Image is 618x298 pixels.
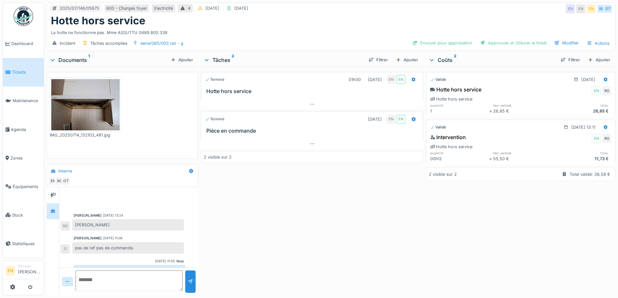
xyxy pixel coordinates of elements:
div: RG [602,134,611,143]
div: Intervention [430,133,466,141]
div: Tâches accomplies [90,40,127,46]
span: Agenda [11,126,41,133]
div: Vous [176,259,184,264]
img: Badge_color-CXgf-gQk.svg [14,6,33,26]
div: × [489,108,493,114]
div: [DATE] 11:45 [155,259,175,264]
div: EN [48,176,57,185]
li: [PERSON_NAME] [18,264,41,278]
div: Interne [58,168,72,174]
div: [PERSON_NAME] [74,213,102,218]
span: Équipements [13,184,41,190]
div: RG [55,176,64,185]
div: 11,73 € [552,156,611,162]
div: Ajouter [168,55,196,64]
div: Incident [60,40,75,46]
div: [DATE] [234,5,248,11]
div: OT [61,176,70,185]
div: La hotte ne fonctionne pas. Mme ASSUTTU 0489.800.338 [51,27,611,36]
h3: Pièce en commande [206,128,420,134]
a: Équipements [3,172,44,201]
div: Filtrer [558,55,583,64]
div: Coûts [429,56,555,64]
li: EN [6,266,15,276]
div: [PERSON_NAME] [74,236,102,241]
div: Hotte hors service [430,144,472,150]
div: EN [566,4,575,13]
div: 55,50 € [493,156,552,162]
a: Zones [3,144,44,172]
div: [DATE] 13:24 [103,213,123,218]
div: Manager [18,264,41,268]
div: 00h12 [430,156,489,162]
div: [DATE] [581,77,595,83]
div: EN [592,86,601,95]
div: 4 [188,5,190,11]
div: Envoyer pour approbation [410,39,475,47]
span: Statistiques [12,241,41,247]
div: OT [603,4,612,13]
div: Modifier [552,39,581,47]
div: [DATE] [205,5,219,11]
div: [DATE] [368,77,382,83]
div: 26,85 € [552,108,611,114]
div: Actions [584,39,612,48]
h6: total [552,151,611,155]
div: [DATE] 11:09 [103,236,122,241]
div: RG [61,221,70,231]
div: 1 [430,108,489,114]
div: 01h00 [349,77,361,83]
div: 2 visible sur 2 [204,154,232,160]
div: Filtrer [366,55,391,64]
div: Approuver et clôturer le ticket [478,39,549,47]
div: EN [576,4,585,13]
span: Maintenance [13,98,41,104]
div: Total validé: 38,58 € [570,171,610,177]
sup: 1 [88,56,90,64]
a: Maintenance [3,87,44,115]
div: 2 visible sur 2 [429,171,457,177]
div: Documents [49,56,168,64]
div: [DATE] 13:11 [571,124,595,130]
h6: quantité [430,103,489,108]
div: 26,85 € [493,108,552,114]
img: 23xtzlu9at7shm7ogxldk3mxizku [51,79,120,130]
div: RG [597,4,606,13]
h3: Hotte hors service [206,88,420,94]
a: Stock [3,201,44,229]
span: Dashboard [11,41,41,47]
div: Validé [430,125,446,130]
span: Tickets [12,69,41,75]
div: IMG_20250714_132103_491.jpg [50,132,121,138]
div: C'est marqué dans la description 'à voir avec [PERSON_NAME]' [74,265,185,282]
a: EN Manager[PERSON_NAME] [6,264,41,279]
div: Tâches [203,56,363,64]
h6: total [552,103,611,108]
div: Terminé [205,116,224,122]
span: Zones [10,155,41,161]
div: EN [387,115,396,124]
div: O [61,244,70,254]
div: 600 - Charges foyer [106,5,147,11]
h1: Hotte hors service [51,15,145,27]
div: EN [587,4,596,13]
a: Dashboard [3,30,44,58]
div: Hotte hors service [430,96,472,102]
div: EN [396,115,406,124]
a: Tickets [3,58,44,87]
div: EN [592,134,601,143]
div: Terminé [205,77,224,82]
div: [DATE] [368,116,382,122]
div: Hotte hors service [430,86,481,93]
div: Ajouter [585,55,613,64]
div: EN [396,75,406,84]
div: Ajouter [393,55,421,64]
div: [PERSON_NAME] [72,219,184,231]
div: Electricité [154,5,173,11]
div: × [489,156,493,162]
span: Stock [12,212,41,218]
div: pas de ref pas de commande. [72,242,184,254]
h6: quantité [430,151,489,155]
div: eene/065/003 rez - g [140,40,183,46]
div: EN [387,75,396,84]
